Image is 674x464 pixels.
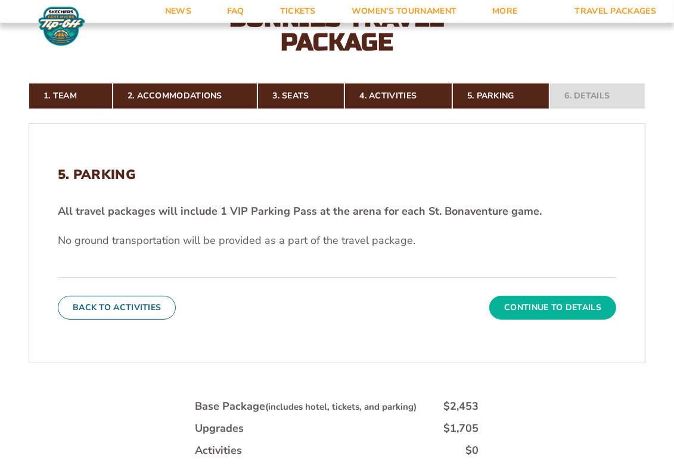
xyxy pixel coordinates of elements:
[36,6,88,47] img: Fort Myers Tip-Off
[195,443,243,458] div: Activities
[195,421,244,436] div: Upgrades
[444,399,479,414] div: $2,453
[58,167,616,182] h2: 5. Parking
[58,233,616,248] p: No ground transportation will be provided as a part of the travel package.
[206,7,468,54] h2: Bonnies Travel Package
[489,296,616,320] button: Continue To Details
[257,83,344,109] a: 3. Seats
[113,83,258,109] a: 2. Accommodations
[444,421,479,436] div: $1,705
[344,83,452,109] a: 4. Activities
[466,443,479,458] div: $0
[195,399,417,414] div: Base Package
[266,401,417,413] small: (includes hotel, tickets, and parking)
[58,204,542,218] strong: All travel packages will include 1 VIP Parking Pass at the arena for each St. Bonaventure game.
[58,296,176,320] button: Back To Activities
[29,83,113,109] a: 1. Team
